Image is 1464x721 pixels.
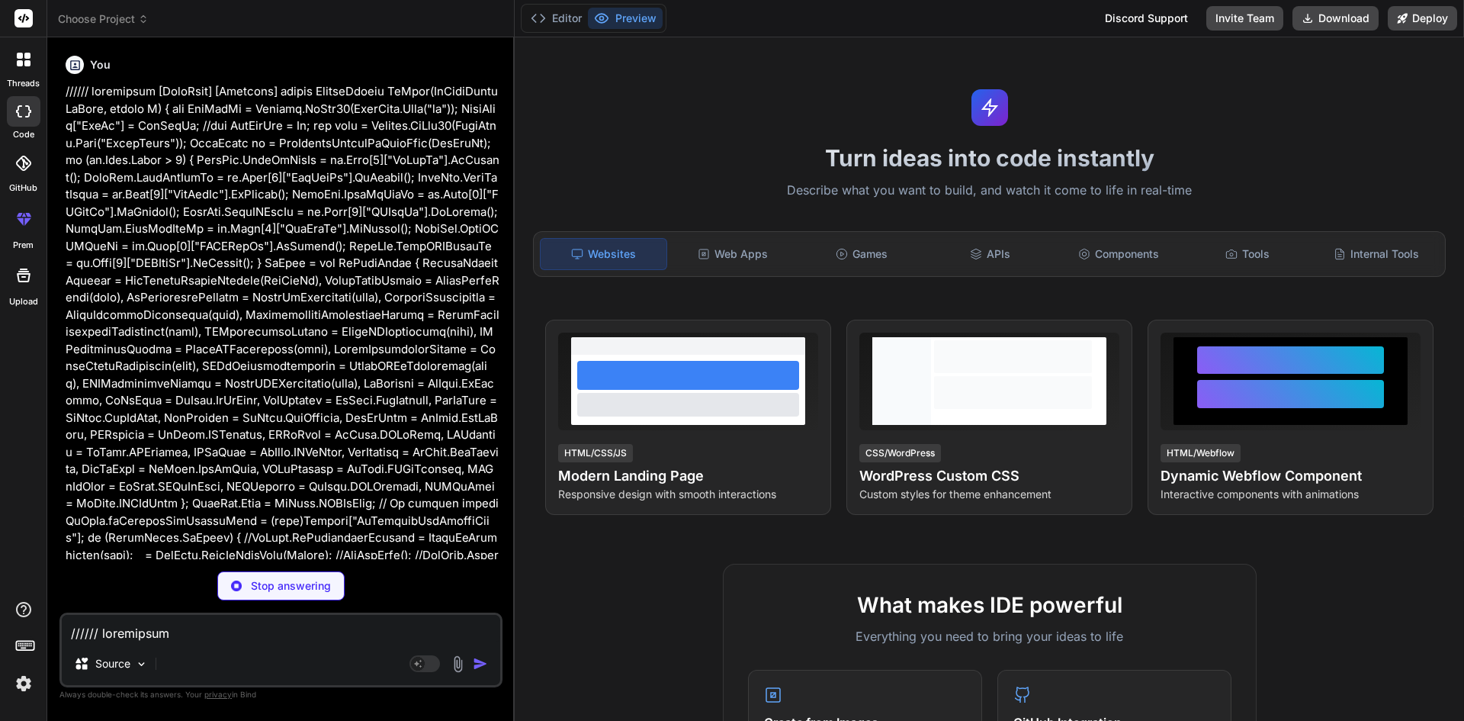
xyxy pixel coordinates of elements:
[59,687,502,702] p: Always double-check its answers. Your in Bind
[1206,6,1283,31] button: Invite Team
[1185,238,1311,270] div: Tools
[558,444,633,462] div: HTML/CSS/JS
[524,181,1455,201] p: Describe what you want to build, and watch it come to life in real-time
[473,656,488,671] img: icon
[9,295,38,308] label: Upload
[251,578,331,594] p: Stop answering
[13,239,34,252] label: prem
[1388,6,1457,31] button: Deploy
[90,57,111,72] h6: You
[7,77,40,90] label: threads
[748,589,1231,621] h2: What makes IDE powerful
[1161,465,1421,487] h4: Dynamic Webflow Component
[859,487,1119,502] p: Custom styles for theme enhancement
[540,238,667,270] div: Websites
[558,487,818,502] p: Responsive design with smooth interactions
[859,465,1119,487] h4: WordPress Custom CSS
[524,144,1455,172] h1: Turn ideas into code instantly
[11,671,37,697] img: settings
[859,444,941,462] div: CSS/WordPress
[13,128,34,141] label: code
[1161,487,1421,502] p: Interactive components with animations
[1313,238,1439,270] div: Internal Tools
[588,8,663,29] button: Preview
[1056,238,1182,270] div: Components
[1292,6,1379,31] button: Download
[1096,6,1197,31] div: Discord Support
[58,11,149,27] span: Choose Project
[1161,444,1241,462] div: HTML/Webflow
[748,627,1231,645] p: Everything you need to bring your ideas to life
[670,238,796,270] div: Web Apps
[927,238,1053,270] div: APIs
[135,658,148,671] img: Pick Models
[204,690,232,699] span: privacy
[9,182,37,195] label: GitHub
[525,8,588,29] button: Editor
[449,655,467,673] img: attachment
[558,465,818,487] h4: Modern Landing Page
[95,656,130,671] p: Source
[799,238,925,270] div: Games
